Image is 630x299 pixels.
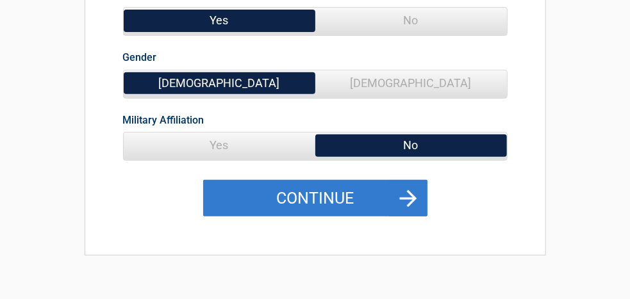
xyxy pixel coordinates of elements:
[315,70,507,96] span: [DEMOGRAPHIC_DATA]
[124,8,315,33] span: Yes
[315,133,507,158] span: No
[124,133,315,158] span: Yes
[123,49,157,66] label: Gender
[315,8,507,33] span: No
[123,111,204,129] label: Military Affiliation
[124,70,315,96] span: [DEMOGRAPHIC_DATA]
[203,180,427,217] button: Continue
